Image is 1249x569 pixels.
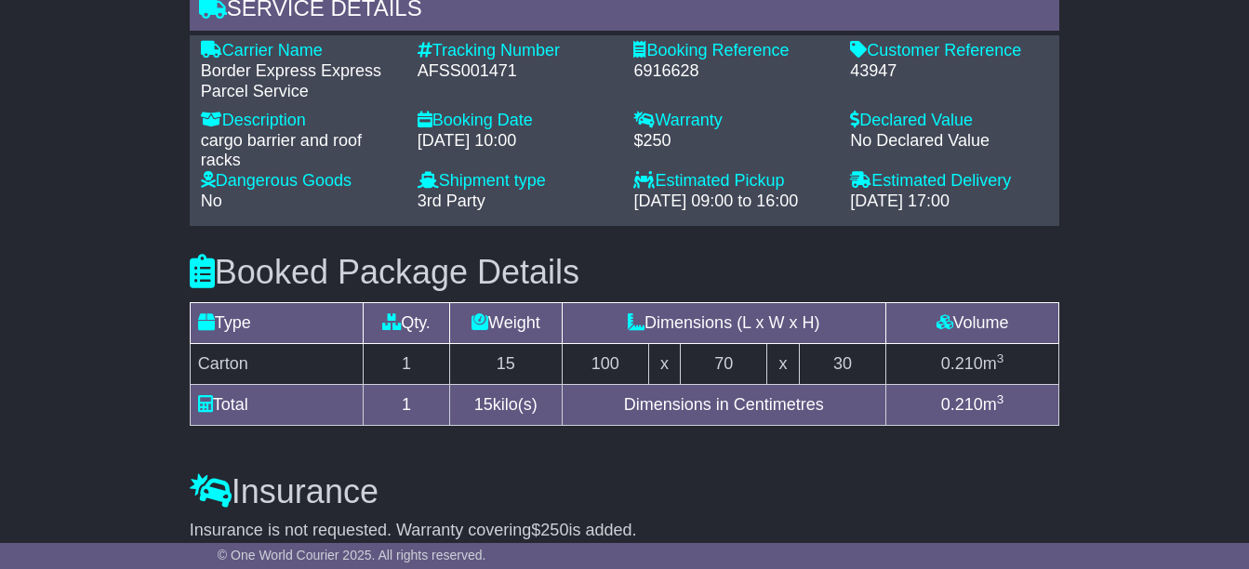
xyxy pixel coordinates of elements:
div: [DATE] 17:00 [850,192,1048,212]
td: m [885,343,1058,384]
td: Qty. [363,302,449,343]
td: Volume [885,302,1058,343]
td: x [648,343,681,384]
td: kilo(s) [450,384,563,425]
div: Tracking Number [418,41,616,61]
div: Insurance is not requested. Warranty covering is added. [190,521,1059,541]
div: No Declared Value [850,131,1048,152]
td: Dimensions (L x W x H) [562,302,885,343]
h3: Booked Package Details [190,254,1059,291]
sup: 3 [997,351,1004,365]
div: Dangerous Goods [201,171,399,192]
td: x [767,343,800,384]
span: 0.210 [941,395,983,414]
span: No [201,192,222,210]
td: Dimensions in Centimetres [562,384,885,425]
div: Declared Value [850,111,1048,131]
td: 30 [799,343,885,384]
span: 0.210 [941,354,983,373]
div: Border Express Express Parcel Service [201,61,399,101]
h3: Insurance [190,473,1059,510]
div: [DATE] 09:00 to 16:00 [633,192,831,212]
td: m [885,384,1058,425]
div: AFSS001471 [418,61,616,82]
td: Total [190,384,363,425]
td: 1 [363,343,449,384]
span: $250 [531,521,568,539]
span: 15 [474,395,493,414]
td: Type [190,302,363,343]
sup: 3 [997,392,1004,406]
div: Booking Date [418,111,616,131]
span: 3rd Party [418,192,485,210]
div: Estimated Pickup [633,171,831,192]
td: Weight [450,302,563,343]
td: Carton [190,343,363,384]
div: [DATE] 10:00 [418,131,616,152]
div: Customer Reference [850,41,1048,61]
div: Warranty [633,111,831,131]
span: © One World Courier 2025. All rights reserved. [218,548,486,562]
div: Description [201,111,399,131]
div: Booking Reference [633,41,831,61]
div: Estimated Delivery [850,171,1048,192]
div: 43947 [850,61,1048,82]
td: 15 [450,343,563,384]
td: 100 [562,343,648,384]
div: 6916628 [633,61,831,82]
div: Shipment type [418,171,616,192]
td: 70 [681,343,767,384]
div: cargo barrier and roof racks [201,131,399,171]
div: $250 [633,131,831,152]
div: Carrier Name [201,41,399,61]
td: 1 [363,384,449,425]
